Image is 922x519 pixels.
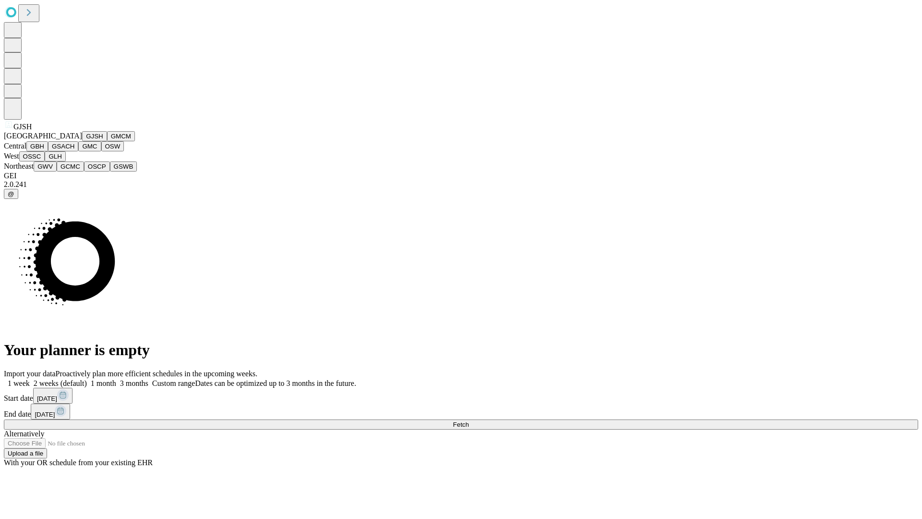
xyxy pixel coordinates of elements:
[120,379,148,387] span: 3 months
[13,123,32,131] span: GJSH
[4,152,19,160] span: West
[110,161,137,172] button: GSWB
[4,142,26,150] span: Central
[8,190,14,198] span: @
[8,379,30,387] span: 1 week
[56,370,257,378] span: Proactively plan more efficient schedules in the upcoming weeks.
[4,388,918,404] div: Start date
[107,131,135,141] button: GMCM
[35,411,55,418] span: [DATE]
[91,379,116,387] span: 1 month
[4,172,918,180] div: GEI
[78,141,101,151] button: GMC
[4,448,47,458] button: Upload a file
[26,141,48,151] button: GBH
[4,341,918,359] h1: Your planner is empty
[195,379,356,387] span: Dates can be optimized up to 3 months in the future.
[82,131,107,141] button: GJSH
[33,388,73,404] button: [DATE]
[31,404,70,420] button: [DATE]
[4,180,918,189] div: 2.0.241
[4,132,82,140] span: [GEOGRAPHIC_DATA]
[4,420,918,430] button: Fetch
[57,161,84,172] button: GCMC
[34,379,87,387] span: 2 weeks (default)
[4,370,56,378] span: Import your data
[48,141,78,151] button: GSACH
[19,151,45,161] button: OSSC
[152,379,195,387] span: Custom range
[45,151,65,161] button: GLH
[101,141,124,151] button: OSW
[453,421,469,428] span: Fetch
[84,161,110,172] button: OSCP
[37,395,57,402] span: [DATE]
[4,404,918,420] div: End date
[4,458,153,467] span: With your OR schedule from your existing EHR
[4,189,18,199] button: @
[4,162,34,170] span: Northeast
[4,430,44,438] span: Alternatively
[34,161,57,172] button: GWV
